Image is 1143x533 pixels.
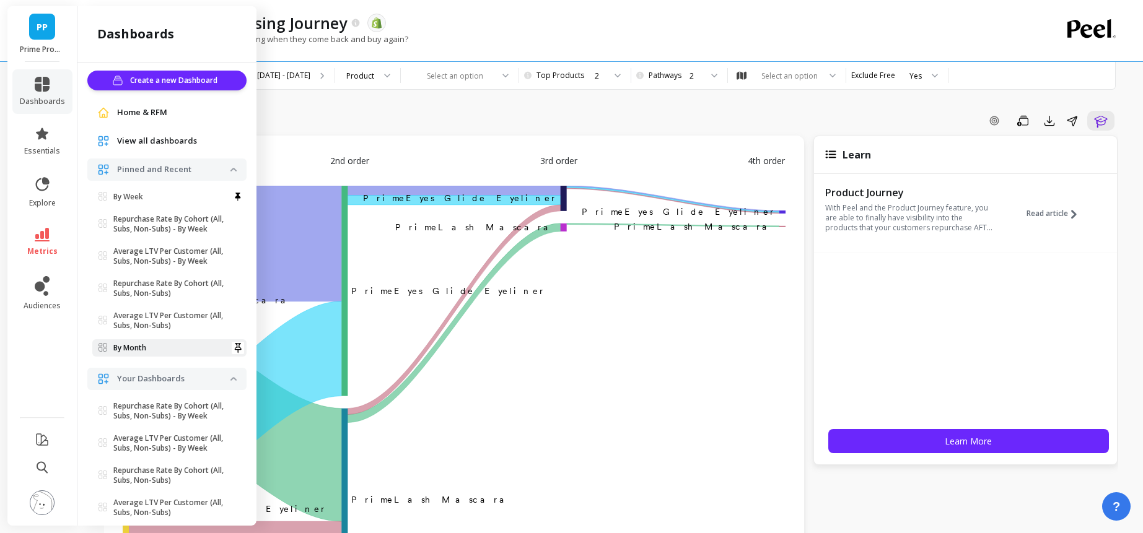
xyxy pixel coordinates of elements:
p: By Month [113,343,146,353]
div: 2 [690,70,701,82]
span: Home & RFM [117,106,167,119]
img: audience_map.svg [737,71,747,80]
button: Read article [1027,185,1086,242]
span: PP [37,20,48,34]
span: 4th order [748,154,785,167]
div: Select an option [760,70,820,82]
span: Create a new Dashboard [130,74,221,87]
img: down caret icon [230,168,237,171]
img: down caret icon [230,377,237,381]
img: navigation item icon [97,373,110,385]
span: 3rd order [540,154,577,167]
span: audiences [24,301,61,311]
text: PrimeLash Mascara [351,495,513,505]
span: dashboards [20,97,65,106]
p: Average LTV Per Customer (All, Subs, Non-Subs) - By Week [113,433,230,453]
text: PrimeEyes Glide Eyeliner [582,207,776,217]
span: View all dashboards [117,135,197,147]
p: Pinned and Recent [117,163,230,176]
text: PrimeEyes Glide Eyeliner [351,286,545,296]
p: Customer Purchasing Journey [125,12,347,33]
div: Yes [909,70,922,82]
h2: dashboards [97,25,174,43]
span: explore [29,198,56,208]
a: View all dashboards [117,135,237,147]
img: api.shopify.svg [371,17,382,28]
img: navigation item icon [97,135,110,147]
button: ? [1102,492,1131,521]
p: Repurchase Rate By Cohort (All, Subs, Non-Subs) [113,466,230,485]
p: Your Dashboards [117,373,230,385]
p: Repurchase Rate By Cohort (All, Subs, Non-Subs) - By Week [113,401,230,421]
div: 2 [595,70,605,82]
p: Prime Prometics™ [20,45,65,54]
span: Read article [1027,209,1068,219]
img: profile picture [30,490,55,515]
p: Repurchase Rate By Cohort (All, Subs, Non-Subs) - By Week [113,214,230,234]
p: Repurchase Rate By Cohort (All, Subs, Non-Subs) [113,279,230,298]
p: Product Journey [825,186,996,199]
text: PrimeLash Mascara [614,222,776,232]
span: ? [1113,498,1120,515]
span: 2nd order [330,154,369,167]
span: Learn More [945,435,992,447]
button: Create a new Dashboard [87,71,247,90]
span: metrics [27,246,58,256]
img: navigation item icon [97,163,110,176]
p: Average LTV Per Customer (All, Subs, Non-Subs) - By Week [113,246,230,266]
text: ​PrimeEyes Glide Eyeliner [363,193,557,203]
p: With Peel and the Product Journey feature, you are able to finally have visibility into the produ... [825,203,996,233]
text: ​PrimeLash Mascara [395,222,557,232]
p: Average LTV Per Customer (All, Subs, Non-Subs) [113,311,230,331]
p: By Week [113,192,143,202]
span: essentials [24,146,60,156]
p: Average LTV Per Customer (All, Subs, Non-Subs) [113,498,230,518]
button: Learn More [828,429,1109,453]
div: Product [346,70,374,82]
span: Learn [843,148,871,162]
img: navigation item icon [97,106,110,119]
